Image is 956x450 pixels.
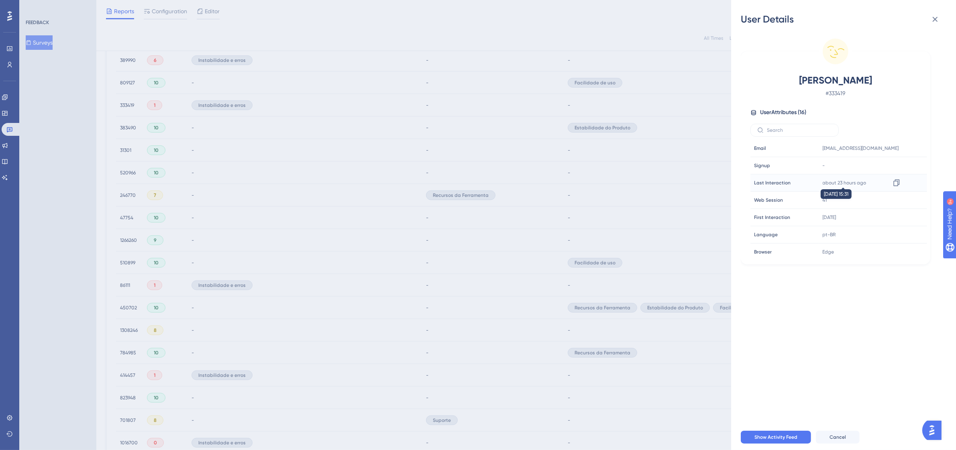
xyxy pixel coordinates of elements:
input: Search [767,127,832,133]
span: Need Help? [19,2,50,12]
button: Cancel [816,431,860,444]
span: First Interaction [754,214,790,221]
button: Show Activity Feed [741,431,811,444]
span: Language [754,231,778,238]
span: Email [754,145,766,151]
span: [PERSON_NAME] [765,74,906,87]
span: pt-BR [823,231,836,238]
span: - [823,162,825,169]
span: [EMAIL_ADDRESS][DOMAIN_NAME] [823,145,899,151]
span: Last Interaction [754,180,791,186]
span: Browser [754,249,772,255]
div: User Details [741,13,946,26]
span: Signup [754,162,770,169]
span: 41 [823,197,827,203]
time: about 23 hours ago [823,180,866,186]
iframe: UserGuiding AI Assistant Launcher [922,418,946,442]
span: Show Activity Feed [754,434,797,440]
span: User Attributes ( 16 ) [760,108,806,117]
span: Web Session [754,197,783,203]
span: Cancel [830,434,846,440]
span: # 333419 [765,88,906,98]
span: Edge [823,249,834,255]
div: 9+ [55,4,59,10]
time: [DATE] [823,215,836,220]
